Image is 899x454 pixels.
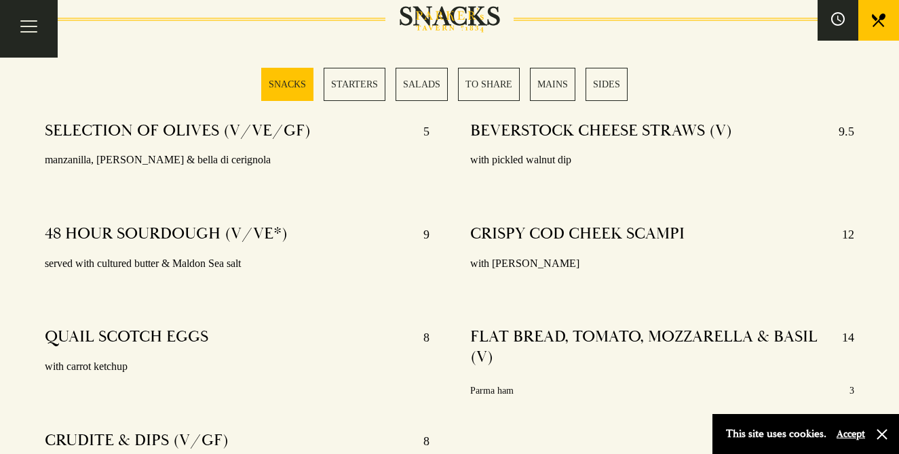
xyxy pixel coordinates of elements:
a: 4 / 6 [458,68,520,101]
p: 12 [828,224,854,245]
a: 1 / 6 [261,68,313,101]
a: 6 / 6 [586,68,628,101]
p: 8 [410,430,429,452]
p: with carrot ketchup [45,357,429,377]
p: Parma ham [470,382,514,399]
a: 5 / 6 [530,68,575,101]
p: This site uses cookies. [726,424,826,444]
h4: CRISPY COD CHEEK SCAMPI [470,224,685,245]
h4: FLAT BREAD, TOMATO, MOZZARELLA & BASIL (V) [470,327,828,367]
p: 9 [410,224,429,245]
p: with pickled walnut dip [470,150,854,170]
button: Close and accept [875,428,889,441]
h4: 48 HOUR SOURDOUGH (V/VE*) [45,224,288,245]
p: served with cultured butter & Maldon Sea salt [45,254,429,274]
p: with [PERSON_NAME] [470,254,854,274]
p: 14 [828,327,854,367]
button: Accept [837,428,865,440]
h2: SNACKS [385,1,514,33]
p: manzanilla, [PERSON_NAME] & bella di cerignola [45,150,429,170]
p: 8 [410,327,429,348]
p: 3 [849,382,854,399]
a: 2 / 6 [324,68,385,101]
h4: QUAIL SCOTCH EGGS [45,327,208,348]
h4: CRUDITE & DIPS (V/GF) [45,430,229,452]
a: 3 / 6 [396,68,448,101]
